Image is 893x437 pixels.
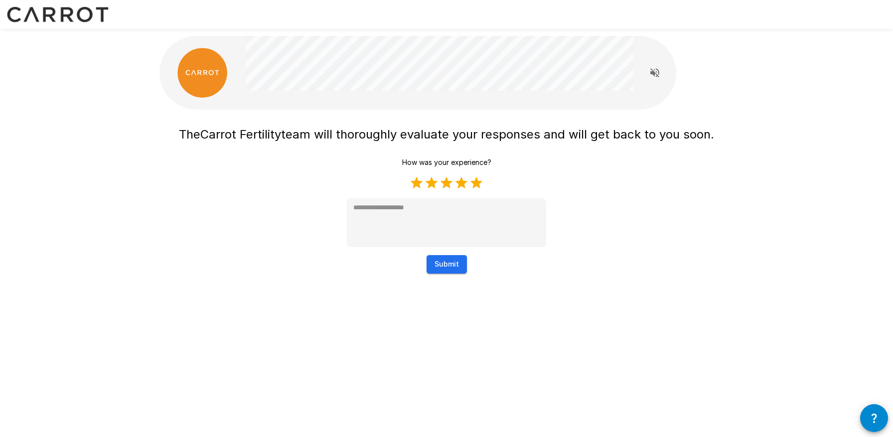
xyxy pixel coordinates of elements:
img: carrot_logo.png [177,48,227,98]
p: How was your experience? [402,157,491,167]
button: Submit [427,255,467,274]
span: Carrot Fertility [200,127,281,142]
button: Read questions aloud [645,63,665,83]
span: team will thoroughly evaluate your responses and will get back to you soon. [281,127,714,142]
span: The [179,127,200,142]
